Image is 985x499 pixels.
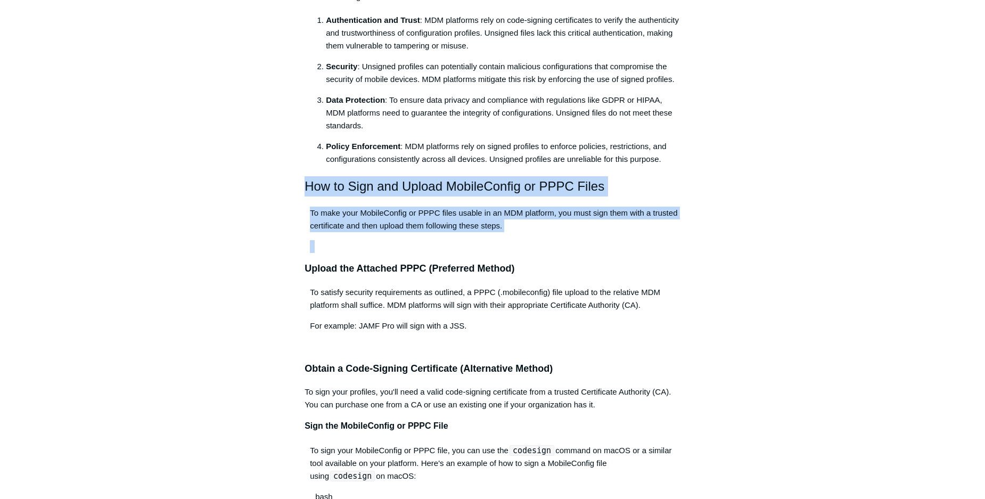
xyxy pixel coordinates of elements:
code: codesign [330,471,375,481]
strong: Sign the MobileConfig or PPPC File [305,421,448,430]
span: How to Sign and Upload MobileConfig or PPPC Files [305,179,604,193]
strong: Policy Enforcement [326,142,400,151]
p: To make your MobileConfig or PPPC files usable in an MDM platform, you must sign them with a trus... [305,207,680,232]
strong: Authentication and Trust [326,15,420,24]
p: For example: JAMF Pro will sign with a JSS. [305,320,680,332]
strong: Security [326,62,357,71]
code: codesign [510,445,554,456]
strong: Data Protection [326,95,385,104]
p: : MDM platforms rely on code-signing certificates to verify the authenticity and trustworthiness ... [326,14,680,52]
p: To sign your profiles, you'll need a valid code-signing certificate from a trusted Certificate Au... [305,386,680,411]
p: : MDM platforms rely on signed profiles to enforce policies, restrictions, and configurations con... [326,140,680,166]
h3: Obtain a Code-Signing Certificate (Alternative Method) [305,361,680,377]
p: : Unsigned profiles can potentially contain malicious configurations that compromise the security... [326,60,680,86]
h3: Upload the Attached PPPC (Preferred Method) [305,261,680,276]
p: To sign your MobileConfig or PPPC file, you can use the command on macOS or a similar tool availa... [305,444,680,482]
p: : To ensure data privacy and compliance with regulations like GDPR or HIPAA, MDM platforms need t... [326,94,680,132]
p: To satisfy security requirements as outlined, a PPPC (.mobileconfig) file upload to the relative ... [305,286,680,312]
